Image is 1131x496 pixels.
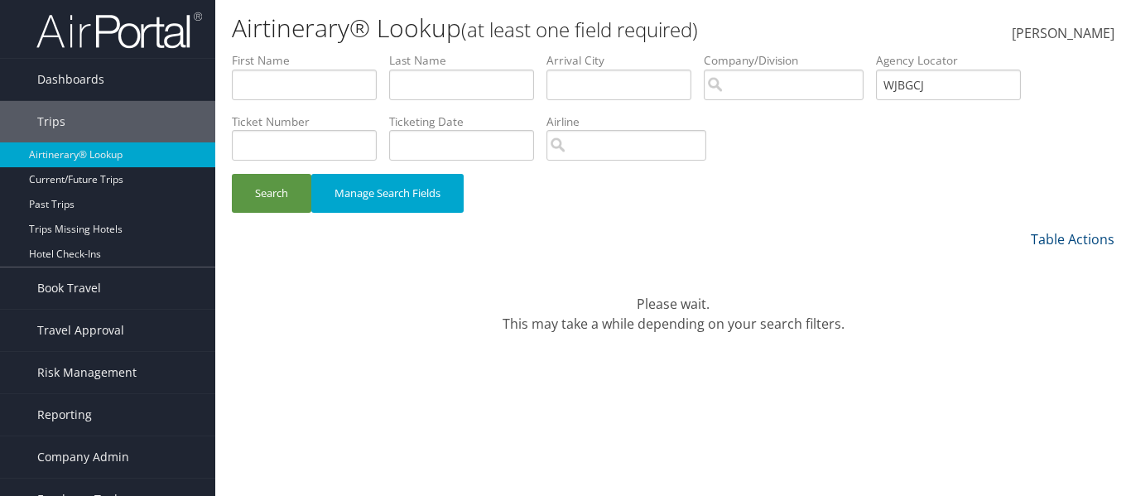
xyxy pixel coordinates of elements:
label: Agency Locator [876,52,1033,69]
span: [PERSON_NAME] [1012,24,1114,42]
span: Book Travel [37,267,101,309]
label: First Name [232,52,389,69]
span: Company Admin [37,436,129,478]
span: Risk Management [37,352,137,393]
span: Trips [37,101,65,142]
button: Search [232,174,311,213]
span: Travel Approval [37,310,124,351]
a: [PERSON_NAME] [1012,8,1114,60]
a: Table Actions [1031,230,1114,248]
label: Airline [546,113,719,130]
span: Dashboards [37,59,104,100]
div: Please wait. This may take a while depending on your search filters. [232,274,1114,334]
small: (at least one field required) [461,16,698,43]
button: Manage Search Fields [311,174,464,213]
span: Reporting [37,394,92,436]
label: Company/Division [704,52,876,69]
h1: Airtinerary® Lookup [232,11,821,46]
img: airportal-logo.png [36,11,202,50]
label: Arrival City [546,52,704,69]
label: Ticket Number [232,113,389,130]
label: Ticketing Date [389,113,546,130]
label: Last Name [389,52,546,69]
